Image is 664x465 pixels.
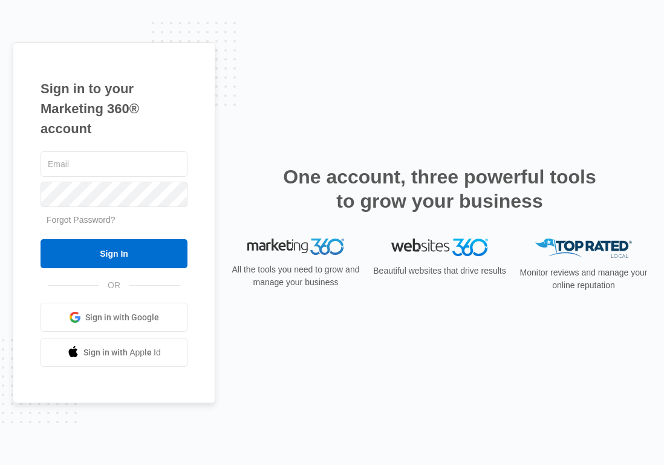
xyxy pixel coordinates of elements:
[41,239,187,268] input: Sign In
[83,346,161,359] span: Sign in with Apple Id
[228,263,363,289] p: All the tools you need to grow and manage your business
[516,266,651,292] p: Monitor reviews and manage your online reputation
[99,279,129,292] span: OR
[372,265,507,277] p: Beautiful websites that drive results
[279,165,600,213] h2: One account, three powerful tools to grow your business
[535,239,632,259] img: Top Rated Local
[41,303,187,332] a: Sign in with Google
[41,151,187,177] input: Email
[47,215,116,225] a: Forgot Password?
[391,239,488,256] img: Websites 360
[41,79,187,139] h1: Sign in to your Marketing 360® account
[41,338,187,367] a: Sign in with Apple Id
[247,239,344,256] img: Marketing 360
[85,311,159,324] span: Sign in with Google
